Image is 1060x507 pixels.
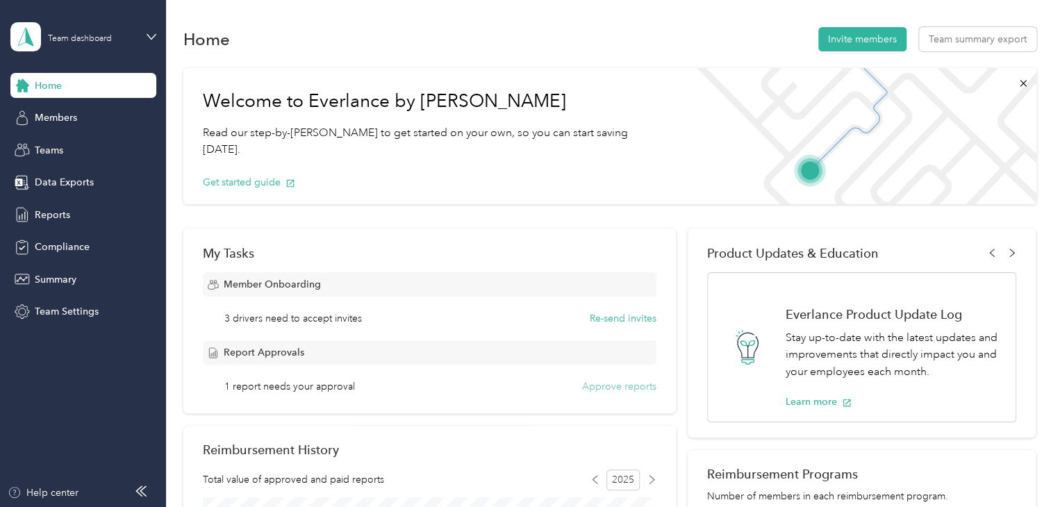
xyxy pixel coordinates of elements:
button: Help center [8,485,78,500]
p: Stay up-to-date with the latest updates and improvements that directly impact you and your employ... [786,329,1001,381]
button: Learn more [786,394,852,409]
button: Get started guide [203,175,295,190]
span: Members [35,110,77,125]
span: 2025 [606,469,640,490]
span: Team Settings [35,304,99,319]
span: Home [35,78,62,93]
span: Total value of approved and paid reports [203,472,384,487]
h1: Everlance Product Update Log [786,307,1001,322]
button: Invite members [818,27,906,51]
h1: Welcome to Everlance by [PERSON_NAME] [203,90,664,113]
button: Team summary export [919,27,1036,51]
p: Read our step-by-[PERSON_NAME] to get started on your own, so you can start saving [DATE]. [203,124,664,158]
span: Compliance [35,240,90,254]
div: Team dashboard [48,35,112,43]
button: Re-send invites [590,311,656,326]
iframe: Everlance-gr Chat Button Frame [982,429,1060,507]
p: Number of members in each reimbursement program. [707,489,1016,504]
h2: Reimbursement History [203,442,339,457]
button: Approve reports [582,379,656,394]
span: 3 drivers need to accept invites [224,311,362,326]
span: Product Updates & Education [707,246,879,260]
span: Member Onboarding [224,277,321,292]
h2: Reimbursement Programs [707,467,1016,481]
h1: Home [183,32,230,47]
span: Report Approvals [224,345,304,360]
span: Summary [35,272,76,287]
div: My Tasks [203,246,656,260]
span: Teams [35,143,63,158]
img: Welcome to everlance [683,68,1036,204]
span: 1 report needs your approval [224,379,355,394]
span: Reports [35,208,70,222]
span: Data Exports [35,175,94,190]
